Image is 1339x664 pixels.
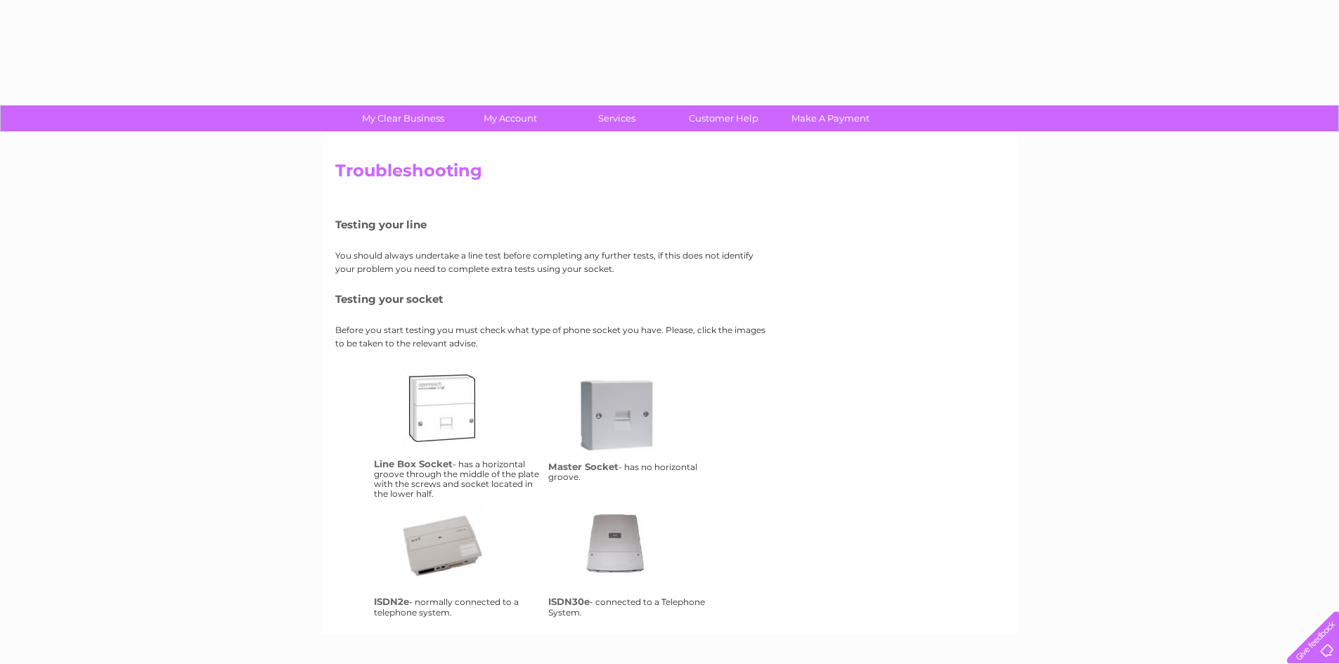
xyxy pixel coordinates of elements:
h4: Line Box Socket [374,458,453,469]
h4: ISDN2e [374,596,409,607]
p: Before you start testing you must check what type of phone socket you have. Please, click the ima... [335,323,771,350]
td: - has a horizontal groove through the middle of the plate with the screws and socket located in t... [370,364,545,502]
a: lbs [401,367,514,480]
td: - has no horizontal groove. [545,364,719,502]
a: My Account [452,105,568,131]
a: Make A Payment [772,105,888,131]
a: isdn30e [576,505,688,618]
a: Customer Help [666,105,782,131]
h5: Testing your socket [335,293,771,305]
h4: ISDN30e [548,596,590,607]
td: - connected to a Telephone System. [545,502,719,620]
a: Services [559,105,675,131]
p: You should always undertake a line test before completing any further tests, if this does not ide... [335,249,771,275]
a: isdn2e [401,505,514,618]
h4: Master Socket [548,461,619,472]
h5: Testing your line [335,219,771,230]
h2: Troubleshooting [335,161,1004,188]
a: ms [576,374,688,486]
a: My Clear Business [345,105,461,131]
td: - normally connected to a telephone system. [370,502,545,620]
